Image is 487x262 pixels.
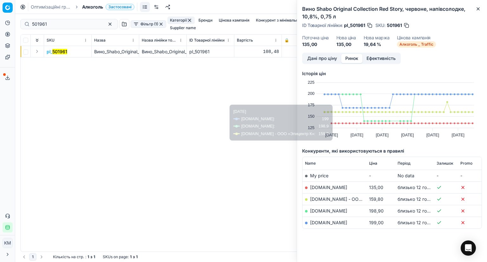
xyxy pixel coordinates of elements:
[167,24,198,32] button: Supplier name
[196,16,215,24] button: Бренди
[133,254,135,259] strong: з
[31,4,134,10] nav: breadcrumb
[88,254,89,259] strong: 1
[369,161,377,166] span: Ціна
[53,254,95,259] div: :
[47,38,55,43] span: SKU
[308,91,315,96] text: 200
[369,208,384,213] span: 198,90
[94,38,106,43] span: Назва
[310,196,393,202] a: [DOMAIN_NAME] - ООО «Эпицентр К»
[94,254,95,259] strong: 1
[369,185,383,190] span: 135,00
[29,253,36,261] button: 1
[20,253,28,261] button: Go to previous page
[167,16,195,24] button: Категорії
[253,16,338,24] button: Конкурент з мінімальною ринковою ціною
[362,54,400,63] button: Ефективність
[375,23,386,28] span: SKU :
[3,238,13,248] button: КM
[38,253,45,261] button: Go to next page
[94,49,268,54] span: Вино_Shabo_Original_Collection_Red_Story,_червоне,_напівсолодке,_10,8%,_0,75_л
[398,196,447,202] span: близько 12 годин тому
[3,238,12,248] span: КM
[398,220,447,225] span: близько 12 годин тому
[395,170,434,181] td: No data
[136,254,138,259] strong: 1
[401,133,414,137] text: [DATE]
[52,49,67,54] mark: 501961
[452,133,464,137] text: [DATE]
[284,38,289,43] span: 🔒
[33,36,41,44] button: Expand all
[103,254,129,259] span: SKUs on page :
[364,36,390,40] dt: Нова маржа
[437,161,453,166] span: Залишок
[189,38,224,43] span: ID Товарної лінійки
[310,208,347,213] a: [DOMAIN_NAME]
[305,161,316,166] span: Name
[369,196,383,202] span: 159,80
[47,49,67,55] span: pl_
[460,161,472,166] span: Promo
[336,41,356,48] dd: 135,00
[302,70,482,77] h5: Історія цін
[308,125,315,130] text: 125
[189,49,231,55] div: pl_501961
[397,36,436,40] dt: Цінова кампанія
[308,80,315,85] text: 225
[90,254,92,259] strong: з
[302,36,329,40] dt: Поточна ціна
[398,208,447,213] span: близько 12 годин тому
[310,220,347,225] a: [DOMAIN_NAME]
[302,41,329,48] dd: 135,00
[351,133,363,137] text: [DATE]
[344,22,365,29] span: pl_501961
[310,185,347,190] a: [DOMAIN_NAME]
[32,21,101,27] input: Пошук по SKU або назві
[142,38,178,43] span: Назва лінійки товарів
[458,170,482,181] td: -
[387,22,402,29] span: 501961
[302,148,482,154] h5: Конкуренти, які використовуються в правилі
[106,4,134,10] span: Застосовані
[398,161,411,166] span: Період
[302,5,482,20] h2: Вино Shabo Original Collection Red Story, червоне, напівсолодке, 10,8%, 0,75 л
[336,36,356,40] dt: Нова ціна
[325,133,338,137] text: [DATE]
[376,133,388,137] text: [DATE]
[302,23,343,28] span: ID Товарної лінійки :
[142,49,184,55] div: Вино_Shabo_Original_Collection_Red_Story,_червоне,_напівсолодке,_10,8%,_0,75_л
[369,220,384,225] span: 199,00
[310,173,328,178] span: My price
[33,48,41,55] button: Expand
[367,170,395,181] td: -
[20,253,45,261] nav: pagination
[31,4,71,10] a: Оптимізаційні групи
[82,4,134,10] span: АлкогольЗастосовані
[130,254,132,259] strong: 1
[216,16,252,24] button: Цінова кампанія
[237,38,253,43] span: Вартість
[47,49,67,55] button: pl_501961
[364,41,390,48] dd: 19,64 %
[237,49,279,55] div: 108,48
[131,20,166,28] button: Фільтр (1)
[398,185,447,190] span: близько 12 годин тому
[82,4,103,10] span: Алкоголь
[308,114,315,119] text: 150
[341,54,362,63] button: Ринок
[308,102,315,107] text: 175
[426,133,439,137] text: [DATE]
[434,170,458,181] td: -
[461,240,476,256] div: Open Intercom Messenger
[397,41,436,48] span: Алкоголь _ Traffic
[53,254,84,259] span: Кількість на стр.
[303,54,341,63] button: Дані про ціну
